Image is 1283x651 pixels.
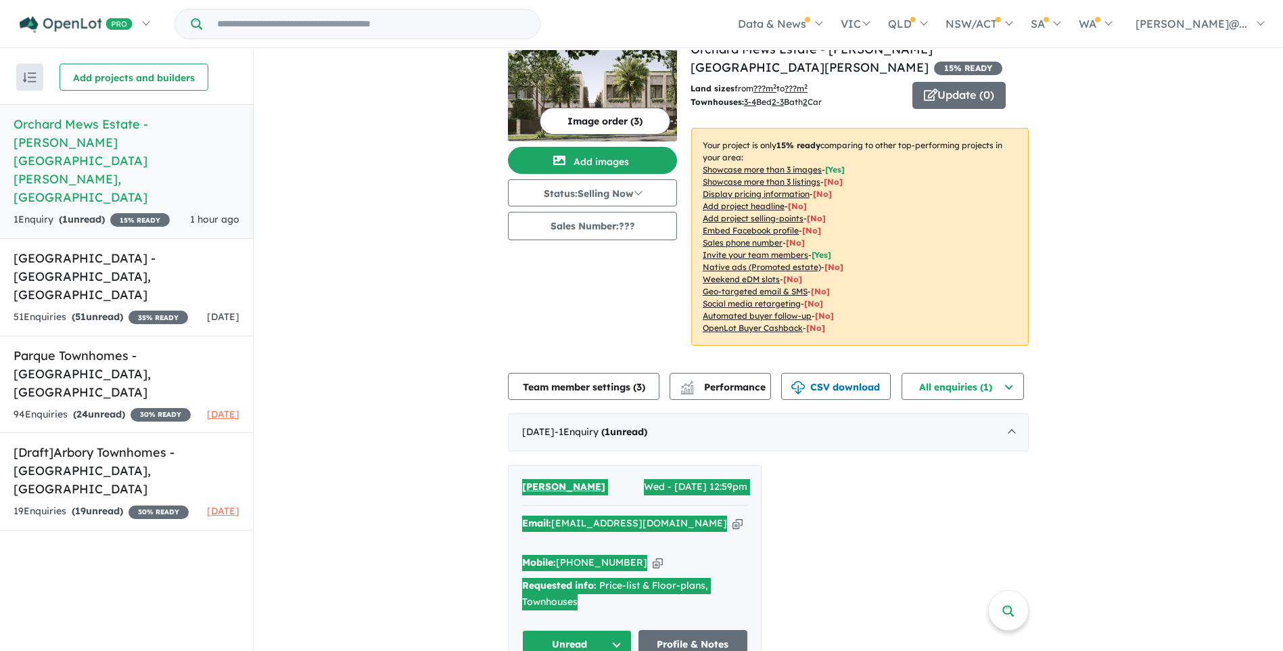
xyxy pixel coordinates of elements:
div: Price-list & Floor-plans, Townhouses [522,578,747,610]
p: from [691,82,902,95]
button: Sales Number:??? [508,212,677,240]
span: 15 % READY [934,62,1002,75]
button: Update (0) [912,82,1006,109]
span: [ No ] [813,189,832,199]
u: Add project headline [703,201,785,211]
h5: [GEOGRAPHIC_DATA] - [GEOGRAPHIC_DATA] , [GEOGRAPHIC_DATA] [14,249,239,304]
span: [ Yes ] [825,164,845,175]
b: 15 % ready [776,140,820,150]
u: Social media retargeting [703,298,801,309]
u: Geo-targeted email & SMS [703,286,808,296]
strong: Requested info: [522,579,597,591]
div: 51 Enquir ies [14,309,188,325]
a: [PHONE_NUMBER] [556,556,647,568]
span: 3 [636,381,642,393]
span: 24 [76,408,88,420]
b: Land sizes [691,83,734,93]
u: Native ads (Promoted estate) [703,262,821,272]
span: 30 % READY [129,506,189,519]
span: [No] [824,262,843,272]
span: [PERSON_NAME] [522,480,605,493]
span: Wed - [DATE] 12:59pm [644,479,747,495]
u: Sales phone number [703,238,783,248]
span: 1 [62,213,68,225]
span: [No] [806,323,825,333]
strong: Mobile: [522,556,556,568]
h5: [Draft] Arbory Townhomes - [GEOGRAPHIC_DATA] , [GEOGRAPHIC_DATA] [14,443,239,498]
div: 19 Enquir ies [14,503,189,520]
p: Bed Bath Car [691,95,902,109]
strong: Email: [522,517,551,529]
a: [PERSON_NAME] [522,479,605,495]
span: 1 hour ago [190,213,239,225]
span: [No] [811,286,830,296]
span: 19 [75,505,86,517]
strong: ( unread) [73,408,125,420]
u: Invite your team members [703,250,808,260]
span: [ No ] [788,201,807,211]
u: OpenLot Buyer Cashback [703,323,803,333]
span: 15 % READY [110,213,170,227]
button: Add images [508,147,677,174]
u: 3-4 [744,97,756,107]
span: [DATE] [207,311,239,323]
a: [EMAIL_ADDRESS][DOMAIN_NAME] [551,517,727,529]
button: CSV download [781,373,891,400]
button: All enquiries (1) [902,373,1024,400]
div: [DATE] [508,413,1029,451]
div: 94 Enquir ies [14,407,191,423]
img: Orchard Mews Estate - Glen Iris [508,40,677,141]
span: [No] [804,298,823,309]
span: [PERSON_NAME]@... [1136,17,1247,30]
sup: 2 [773,83,776,90]
strong: ( unread) [59,213,105,225]
u: ??? m [753,83,776,93]
span: Performance [682,381,766,393]
u: Showcase more than 3 images [703,164,822,175]
span: - 1 Enquir y [555,426,647,438]
span: 30 % READY [131,408,191,422]
span: [No] [783,274,802,284]
h5: Orchard Mews Estate - [PERSON_NAME][GEOGRAPHIC_DATA][PERSON_NAME] , [GEOGRAPHIC_DATA] [14,115,239,206]
button: Copy [732,516,743,531]
span: 35 % READY [129,311,188,324]
u: Add project selling-points [703,213,803,223]
span: 1 [605,426,610,438]
input: Try estate name, suburb, builder or developer [205,9,537,39]
img: line-chart.svg [681,381,693,388]
u: Automated buyer follow-up [703,311,812,321]
sup: 2 [804,83,808,90]
span: [ No ] [807,213,826,223]
u: ???m [785,83,808,93]
span: [ No ] [824,177,843,187]
span: to [776,83,808,93]
span: [No] [815,311,834,321]
button: Copy [653,556,663,570]
img: sort.svg [23,72,37,83]
button: Status:Selling Now [508,179,677,206]
strong: ( unread) [72,505,123,517]
u: Showcase more than 3 listings [703,177,820,187]
span: [DATE] [207,505,239,517]
span: 51 [75,311,86,323]
u: 2 [803,97,808,107]
strong: ( unread) [72,311,123,323]
button: Add projects and builders [60,64,208,91]
span: [ Yes ] [812,250,831,260]
div: 1 Enquir y [14,212,170,228]
button: Image order (3) [540,108,670,135]
h5: Parque Townhomes - [GEOGRAPHIC_DATA] , [GEOGRAPHIC_DATA] [14,346,239,401]
img: download icon [791,381,805,395]
img: Openlot PRO Logo White [20,16,133,33]
button: Performance [670,373,771,400]
b: Townhouses: [691,97,744,107]
u: 2-3 [772,97,784,107]
u: Embed Facebook profile [703,225,799,235]
strong: ( unread) [601,426,647,438]
span: [DATE] [207,408,239,420]
p: Your project is only comparing to other top-performing projects in your area: - - - - - - - - - -... [691,128,1029,346]
u: Display pricing information [703,189,810,199]
button: Team member settings (3) [508,373,659,400]
span: [ No ] [786,238,805,248]
span: [ No ] [802,225,821,235]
